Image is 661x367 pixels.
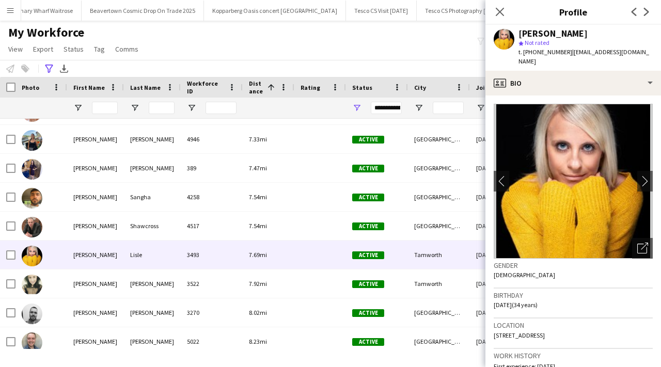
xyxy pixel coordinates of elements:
h3: Profile [485,5,661,19]
span: 7.92mi [249,280,267,288]
button: Open Filter Menu [130,103,139,113]
span: 8.02mi [249,309,267,316]
span: [DEMOGRAPHIC_DATA] [494,271,555,279]
div: [PERSON_NAME] [518,29,588,38]
button: Open Filter Menu [187,103,196,113]
span: First Name [73,84,105,91]
button: Open Filter Menu [414,103,423,113]
span: Photo [22,84,39,91]
div: 4517 [181,212,243,240]
img: Josh Hopkins [22,332,42,353]
span: Active [352,136,384,143]
span: 8.23mi [249,338,267,345]
h3: Birthday [494,291,653,300]
div: [PERSON_NAME] [67,269,124,298]
div: Lisle [124,241,181,269]
div: Sangha [124,183,181,211]
h3: Gender [494,261,653,270]
button: Open Filter Menu [73,103,83,113]
div: [PERSON_NAME] [124,154,181,182]
img: Natalie Lisle [22,246,42,266]
span: 7.47mi [249,164,267,172]
button: Tesco CS Visit [DATE] [346,1,417,21]
button: Beavertown Cosmic Drop On Trade 2025 [82,1,204,21]
div: 5022 [181,327,243,356]
div: [PERSON_NAME] [124,327,181,356]
span: Distance [249,79,263,95]
div: Bio [485,71,661,95]
button: Open Filter Menu [476,103,485,113]
div: [DATE] [470,183,532,211]
div: Tamworth [408,241,470,269]
div: 3493 [181,241,243,269]
app-action-btn: Export XLSX [58,62,70,75]
div: [PERSON_NAME] [67,298,124,327]
img: Chris McComiskey [22,304,42,324]
span: t. [PHONE_NUMBER] [518,48,572,56]
a: View [4,42,27,56]
button: Kopparberg Oasis concert [GEOGRAPHIC_DATA] [204,1,346,21]
div: [PERSON_NAME] [67,327,124,356]
div: [DATE] [470,125,532,153]
span: Active [352,165,384,172]
span: Tag [94,44,105,54]
input: First Name Filter Input [92,102,118,114]
div: 4258 [181,183,243,211]
div: [GEOGRAPHIC_DATA] [408,125,470,153]
span: | [EMAIL_ADDRESS][DOMAIN_NAME] [518,48,649,65]
div: 389 [181,154,243,182]
a: Export [29,42,57,56]
img: Emma Smith [22,275,42,295]
div: [GEOGRAPHIC_DATA] [408,298,470,327]
a: Status [59,42,88,56]
span: Status [352,84,372,91]
div: [PERSON_NAME] [67,212,124,240]
span: Export [33,44,53,54]
span: Workforce ID [187,79,224,95]
span: Joined [476,84,496,91]
div: [PERSON_NAME] [124,298,181,327]
span: Active [352,338,384,346]
input: City Filter Input [433,102,464,114]
div: [DATE] [470,327,532,356]
button: Tesco CS Photography [DATE] [417,1,510,21]
div: [GEOGRAPHIC_DATA] [408,212,470,240]
app-action-btn: Advanced filters [43,62,55,75]
span: 7.54mi [249,222,267,230]
div: [PERSON_NAME] [67,154,124,182]
span: Not rated [525,39,549,46]
div: [PERSON_NAME] [67,241,124,269]
span: Active [352,194,384,201]
img: Julia Simons [22,159,42,180]
div: [GEOGRAPHIC_DATA] [408,183,470,211]
span: View [8,44,23,54]
div: [PERSON_NAME] [124,125,181,153]
div: [DATE] [470,154,532,182]
div: [DATE] [470,212,532,240]
div: [GEOGRAPHIC_DATA] [408,154,470,182]
h3: Location [494,321,653,330]
img: Richard Shawcross [22,217,42,237]
span: 7.54mi [249,193,267,201]
img: Simran Sangha [22,188,42,209]
span: Rating [301,84,320,91]
a: Comms [111,42,143,56]
h3: Work history [494,351,653,360]
span: [DATE] (34 years) [494,301,538,309]
span: My Workforce [8,25,84,40]
div: [PERSON_NAME] [67,125,124,153]
span: Last Name [130,84,161,91]
div: [PERSON_NAME] [124,269,181,298]
div: [PERSON_NAME] [67,183,124,211]
div: Open photos pop-in [632,238,653,259]
span: City [414,84,426,91]
img: Crew avatar or photo [494,104,653,259]
img: Danielle Wright [22,130,42,151]
div: 3270 [181,298,243,327]
span: [STREET_ADDRESS] [494,331,545,339]
div: Tamworth [408,269,470,298]
a: Tag [90,42,109,56]
input: Last Name Filter Input [149,102,175,114]
span: Active [352,280,384,288]
span: 7.69mi [249,251,267,259]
